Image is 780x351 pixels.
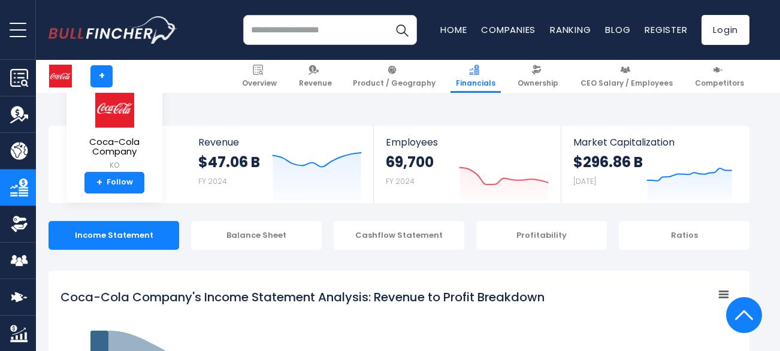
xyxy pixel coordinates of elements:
strong: $296.86 B [573,153,643,171]
a: Employees 69,700 FY 2024 [374,126,560,203]
strong: $47.06 B [198,153,260,171]
a: Go to homepage [49,16,177,44]
img: KO logo [93,88,135,128]
a: Home [440,23,467,36]
div: Cashflow Statement [334,221,464,250]
img: Ownership [10,215,28,233]
tspan: Coca-Cola Company's Income Statement Analysis: Revenue to Profit Breakdown [61,289,545,305]
a: Ranking [550,23,591,36]
a: Competitors [690,60,749,93]
a: Market Capitalization $296.86 B [DATE] [561,126,748,203]
span: Competitors [695,78,744,88]
a: Coca-Cola Company KO [75,87,153,172]
span: Coca-Cola Company [76,137,153,157]
a: Product / Geography [347,60,441,93]
span: Ownership [518,78,558,88]
a: Register [645,23,687,36]
div: Ratios [619,221,749,250]
a: CEO Salary / Employees [575,60,678,93]
button: Search [387,15,417,45]
small: FY 2024 [386,176,415,186]
div: Balance Sheet [191,221,322,250]
span: Revenue [198,137,362,148]
small: FY 2024 [198,176,227,186]
span: Financials [456,78,495,88]
a: Login [702,15,749,45]
div: Income Statement [49,221,179,250]
a: Companies [481,23,536,36]
img: KO logo [49,65,72,87]
span: Market Capitalization [573,137,736,148]
a: + [90,65,113,87]
a: Ownership [512,60,564,93]
span: Overview [242,78,277,88]
div: Profitability [476,221,607,250]
a: Overview [237,60,282,93]
strong: + [96,177,102,188]
strong: 69,700 [386,153,434,171]
a: Blog [605,23,630,36]
span: Employees [386,137,548,148]
span: Product / Geography [353,78,436,88]
a: Financials [451,60,501,93]
span: Revenue [299,78,332,88]
a: Revenue $47.06 B FY 2024 [186,126,374,203]
small: [DATE] [573,176,596,186]
span: CEO Salary / Employees [581,78,673,88]
img: bullfincher logo [49,16,177,44]
small: KO [76,160,153,171]
a: +Follow [84,172,144,193]
a: Revenue [294,60,337,93]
